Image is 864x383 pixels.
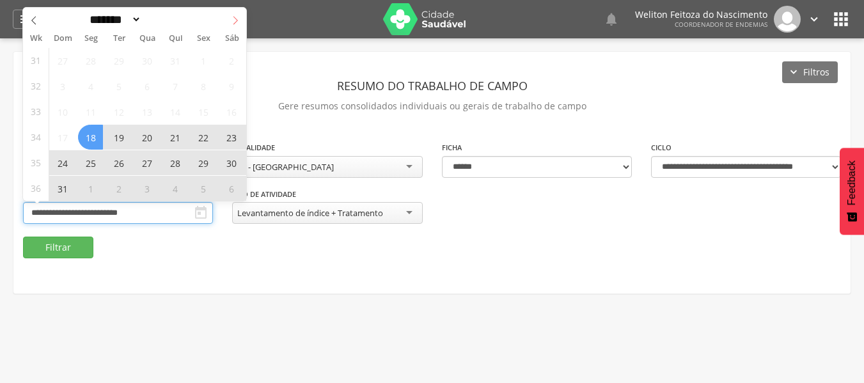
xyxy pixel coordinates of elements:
[134,176,159,201] span: Setembro 3, 2025
[78,125,103,150] span: Agosto 18, 2025
[50,99,75,124] span: Agosto 10, 2025
[162,99,187,124] span: Agosto 14, 2025
[31,176,41,201] span: 36
[191,176,216,201] span: Setembro 5, 2025
[604,12,619,27] i: 
[23,74,841,97] header: Resumo do Trabalho de Campo
[86,13,142,26] select: Month
[191,74,216,98] span: Agosto 8, 2025
[237,161,334,173] div: 11 - [GEOGRAPHIC_DATA]
[162,74,187,98] span: Agosto 7, 2025
[50,48,75,73] span: Julho 27, 2025
[78,176,103,201] span: Setembro 1, 2025
[23,237,93,258] button: Filtrar
[50,74,75,98] span: Agosto 3, 2025
[219,99,244,124] span: Agosto 16, 2025
[193,205,208,221] i: 
[840,148,864,235] button: Feedback - Mostrar pesquisa
[78,99,103,124] span: Agosto 11, 2025
[106,150,131,175] span: Agosto 26, 2025
[133,35,161,43] span: Qua
[162,150,187,175] span: Agosto 28, 2025
[77,35,105,43] span: Seg
[846,160,858,205] span: Feedback
[191,48,216,73] span: Agosto 1, 2025
[31,150,41,175] span: 35
[219,176,244,201] span: Setembro 6, 2025
[23,97,841,115] p: Gere resumos consolidados individuais ou gerais de trabalho de campo
[191,125,216,150] span: Agosto 22, 2025
[190,35,218,43] span: Sex
[831,9,851,29] i: 
[219,48,244,73] span: Agosto 2, 2025
[106,99,131,124] span: Agosto 12, 2025
[134,74,159,98] span: Agosto 6, 2025
[31,125,41,150] span: 34
[31,74,41,98] span: 32
[134,99,159,124] span: Agosto 13, 2025
[31,99,41,124] span: 33
[162,125,187,150] span: Agosto 21, 2025
[50,125,75,150] span: Agosto 17, 2025
[49,35,77,43] span: Dom
[78,74,103,98] span: Agosto 4, 2025
[78,48,103,73] span: Julho 28, 2025
[106,48,131,73] span: Julho 29, 2025
[219,125,244,150] span: Agosto 23, 2025
[604,6,619,33] a: 
[219,74,244,98] span: Agosto 9, 2025
[219,150,244,175] span: Agosto 30, 2025
[134,48,159,73] span: Julho 30, 2025
[651,143,672,153] label: Ciclo
[50,150,75,175] span: Agosto 24, 2025
[782,61,838,83] button: Filtros
[141,13,184,26] input: Year
[162,35,190,43] span: Qui
[191,150,216,175] span: Agosto 29, 2025
[50,176,75,201] span: Agosto 31, 2025
[218,35,246,43] span: Sáb
[807,12,821,26] i: 
[106,125,131,150] span: Agosto 19, 2025
[191,99,216,124] span: Agosto 15, 2025
[134,150,159,175] span: Agosto 27, 2025
[106,74,131,98] span: Agosto 5, 2025
[13,10,40,29] a: 
[31,48,41,73] span: 31
[134,125,159,150] span: Agosto 20, 2025
[78,150,103,175] span: Agosto 25, 2025
[19,12,34,27] i: 
[232,143,275,153] label: Localidade
[232,189,296,199] label: Tipo de Atividade
[105,35,133,43] span: Ter
[237,207,383,219] div: Levantamento de índice + Tratamento
[162,176,187,201] span: Setembro 4, 2025
[675,20,767,29] span: Coordenador de Endemias
[162,48,187,73] span: Julho 31, 2025
[106,176,131,201] span: Setembro 2, 2025
[23,29,49,47] span: Wk
[635,10,767,19] p: Weliton Feitoza do Nascimento
[807,6,821,33] a: 
[442,143,462,153] label: Ficha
